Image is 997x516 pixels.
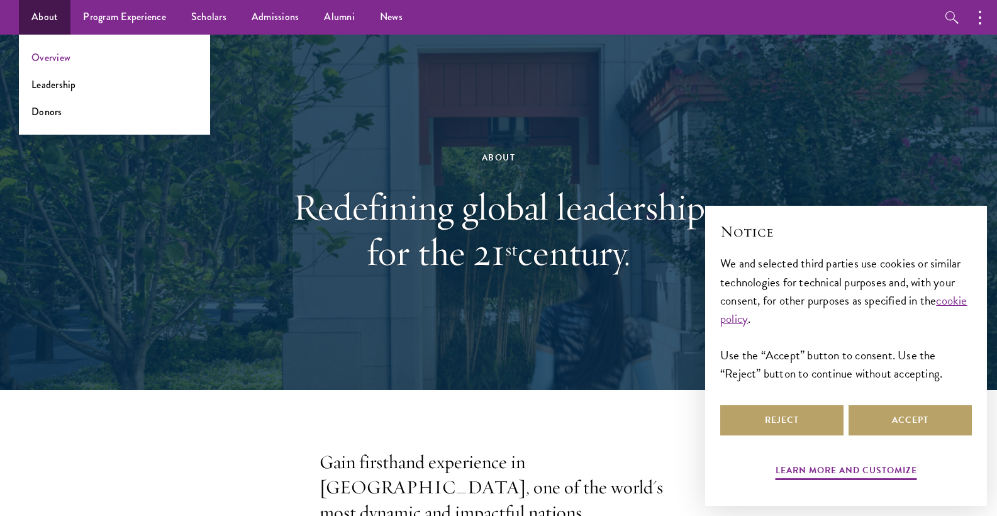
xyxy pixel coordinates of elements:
[720,221,972,242] h2: Notice
[720,291,967,328] a: cookie policy
[31,50,70,65] a: Overview
[31,104,62,119] a: Donors
[282,184,716,275] h1: Redefining global leadership for the 21 century.
[849,405,972,435] button: Accept
[505,237,518,261] sup: st
[776,463,917,482] button: Learn more and customize
[720,405,844,435] button: Reject
[31,77,76,92] a: Leadership
[282,150,716,165] div: About
[720,254,972,382] div: We and selected third parties use cookies or similar technologies for technical purposes and, wit...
